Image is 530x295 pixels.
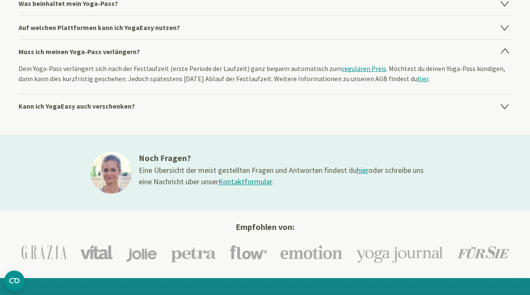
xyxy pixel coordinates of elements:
div: Eine Übersicht der meist gestellten Fragen und Antworten findest du oder schreibe uns eine Nachri... [139,164,425,187]
a: regulären Preis [342,64,386,73]
h4: Auf welchen Plattformen kann ich YogaEasy nutzen? [19,15,512,39]
h4: Muss ich meinen Yoga-Pass verlängern? [19,39,512,63]
button: CMP-Widget öffnen [4,270,24,291]
img: Vital Logo [80,245,113,259]
a: Kontaktformular [218,177,272,186]
h4: Kann ich YogaEasy auch verschenken? [19,94,512,118]
img: ines@1x.jpg [90,152,132,194]
img: Für Sie Logo [457,246,509,259]
img: Grazia Logo [22,245,67,259]
div: Dein Yoga-Pass verlängert sich nach der Festlaufzeit (erste Periode der Laufzeit) ganz bequem aut... [19,63,512,94]
a: hier [417,74,428,83]
img: Yoga-Journal Logo [356,242,444,263]
img: Flow Logo [230,245,267,259]
img: Emotion Logo [280,245,342,259]
a: hier [357,165,369,175]
h3: Noch Fragen? [139,152,425,164]
img: Petra Logo [170,242,216,262]
img: Jolie Logo [126,243,157,262]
